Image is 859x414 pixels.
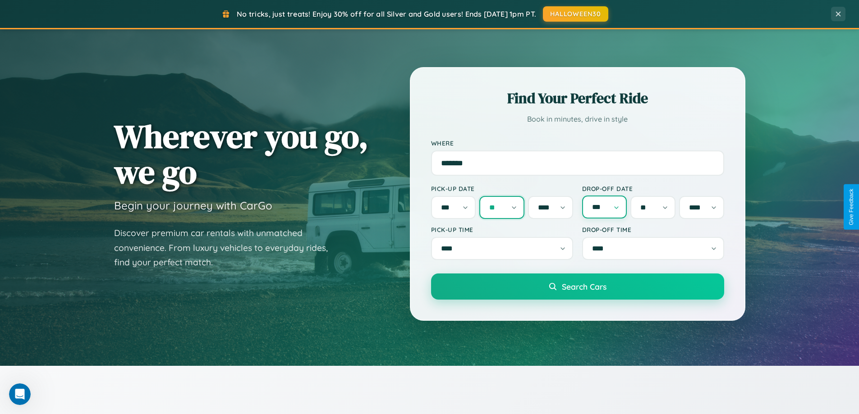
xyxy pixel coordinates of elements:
[431,226,573,233] label: Pick-up Time
[114,226,340,270] p: Discover premium car rentals with unmatched convenience. From luxury vehicles to everyday rides, ...
[582,185,724,192] label: Drop-off Date
[543,6,608,22] button: HALLOWEEN30
[562,282,606,291] span: Search Cars
[237,9,536,18] span: No tricks, just treats! Enjoy 30% off for all Silver and Gold users! Ends [DATE] 1pm PT.
[431,139,724,147] label: Where
[431,113,724,126] p: Book in minutes, drive in style
[431,88,724,108] h2: Find Your Perfect Ride
[431,185,573,192] label: Pick-up Date
[114,199,272,212] h3: Begin your journey with CarGo
[848,189,854,225] div: Give Feedback
[582,226,724,233] label: Drop-off Time
[431,273,724,300] button: Search Cars
[9,383,31,405] iframe: Intercom live chat
[114,118,368,190] h1: Wherever you go, we go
